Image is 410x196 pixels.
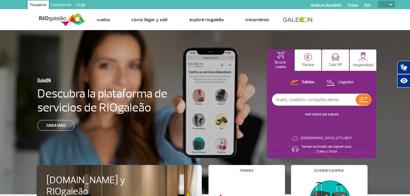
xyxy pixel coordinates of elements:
[49,1,73,10] a: Corporativo
[358,52,368,61] img: hospitality.svg
[239,169,254,172] h4: Tiendas
[73,1,88,10] a: Cargo
[397,61,410,88] div: Plugin de acessibilidade da Hand Talk.
[37,74,139,87] h3: GaleON
[295,50,322,71] button: Parque
[303,112,341,117] button: VER TODOS LOS VUELOS
[245,17,269,23] a: Tratamiento
[348,3,358,7] a: Prensa
[267,50,294,71] button: Buscar vuelos
[305,112,339,116] a: VER TODOS LOS VUELOS
[277,51,284,59] img: airplaneHomeActive.svg
[270,60,291,69] p: Buscar vuelos
[329,63,342,67] p: Sala VIP
[97,17,110,23] a: Vuelos
[288,78,316,86] button: Salidas
[324,78,355,86] button: Llegadas
[397,61,410,74] button: Abrir tradutor de língua de sinais.
[189,17,224,23] a: Explore RIOgaleão
[304,53,312,61] img: carParkingHome.svg
[350,50,377,71] button: Hospitalidad
[131,17,168,23] a: Cómo llegar y salir
[302,63,314,67] p: Parque
[272,94,356,105] input: Vuelo, ciudad o compañía aérea
[331,53,340,61] img: vipRoom.svg
[301,144,352,154] p: Tiempo estimado de viaje en auto: 2 días y 1 hora
[301,136,352,141] p: [GEOGRAPHIC_DATA]: 27°C/80°F
[302,79,314,85] p: Salidas
[311,3,342,7] a: tienda on-line galeOn
[353,63,373,67] p: Hospitalidad
[37,120,74,131] a: Saiba mais
[364,3,371,7] a: RQS
[338,79,354,85] p: Llegadas
[322,50,349,71] button: Sala VIP
[37,87,168,115] h4: Descubra la plataforma de servicios de RIOgaleão
[314,169,344,172] h4: Guarda equipaje
[397,74,410,88] button: Abrir recursos assistivos.
[28,1,49,10] a: Pasajeros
